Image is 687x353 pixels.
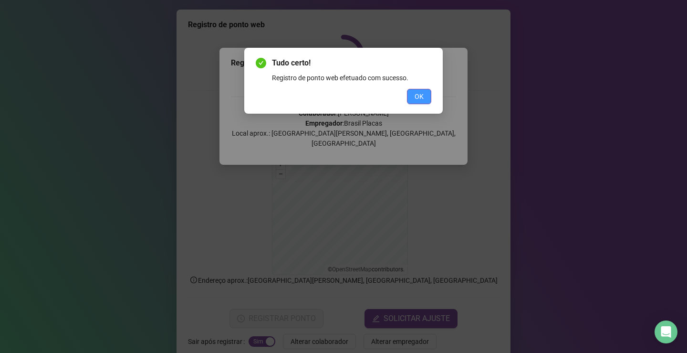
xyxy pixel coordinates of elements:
[272,73,431,83] div: Registro de ponto web efetuado com sucesso.
[655,321,677,343] div: Open Intercom Messenger
[272,57,431,69] span: Tudo certo!
[407,89,431,104] button: OK
[415,91,424,102] span: OK
[256,58,266,68] span: check-circle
